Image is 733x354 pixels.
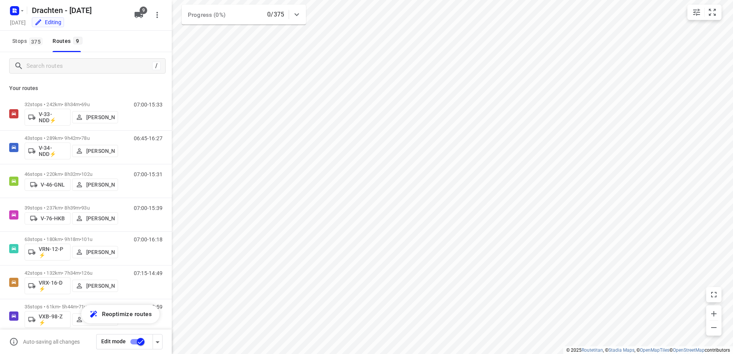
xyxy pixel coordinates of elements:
[134,270,163,276] p: 07:15-14:49
[705,5,720,20] button: Fit zoom
[102,309,152,319] span: Reoptimize routes
[25,102,118,107] p: 32 stops • 242km • 8h34m
[134,102,163,108] p: 07:00-15:33
[41,215,65,221] p: V-76-HKB
[23,339,80,345] p: Auto-saving all changes
[29,4,128,16] h5: Drachten - Wednesday
[134,171,163,177] p: 07:00-15:31
[673,347,705,353] a: OpenStreetMap
[80,135,81,141] span: •
[9,84,163,92] p: Your routes
[39,111,67,123] p: V-33-NDD⚡
[25,171,118,177] p: 46 stops • 220km • 8h32m
[101,338,126,344] span: Edit mode
[131,7,146,23] button: 9
[12,36,45,46] span: Stops
[25,109,71,126] button: V-33-NDD⚡
[39,313,67,326] p: VXB-98-Z ⚡
[608,347,634,353] a: Stadia Maps
[25,270,118,276] p: 42 stops • 132km • 7h34m
[29,38,43,45] span: 375
[41,182,65,188] p: V-46-GNL
[39,246,67,258] p: VRN-12-P ⚡
[582,347,603,353] a: Routetitan
[7,18,29,27] h5: Project date
[26,60,152,72] input: Search routes
[640,347,669,353] a: OpenMapTiles
[81,171,92,177] span: 102u
[152,62,161,70] div: /
[134,236,163,243] p: 07:00-16:18
[86,182,115,188] p: [PERSON_NAME]
[35,18,61,26] div: You are currently in edit mode.
[267,10,284,19] p: 0/375
[53,36,84,46] div: Routes
[72,313,118,326] button: [PERSON_NAME]
[80,236,81,242] span: •
[73,37,82,44] span: 9
[72,212,118,225] button: [PERSON_NAME]
[25,304,118,310] p: 35 stops • 61km • 5h44m
[81,236,92,242] span: 101u
[72,246,118,258] button: [PERSON_NAME]
[81,270,92,276] span: 126u
[72,280,118,292] button: [PERSON_NAME]
[25,212,71,225] button: V-76-HKB
[80,102,81,107] span: •
[80,270,81,276] span: •
[25,236,118,242] p: 63 stops • 180km • 9h18m
[86,283,115,289] p: [PERSON_NAME]
[25,244,71,261] button: VRN-12-P ⚡
[134,135,163,141] p: 06:45-16:27
[25,205,118,211] p: 39 stops • 237km • 8h39m
[81,135,89,141] span: 78u
[81,205,89,211] span: 93u
[134,205,163,211] p: 07:00-15:39
[25,143,71,159] button: V-34-NDD⚡
[182,5,306,25] div: Progress (0%)0/375
[86,114,115,120] p: [PERSON_NAME]
[25,277,71,294] button: VRX-16-D ⚡
[25,179,71,191] button: V-46-GNL
[86,148,115,154] p: [PERSON_NAME]
[80,171,81,177] span: •
[72,111,118,123] button: [PERSON_NAME]
[79,304,87,310] span: 71u
[566,347,730,353] li: © 2025 , © , © © contributors
[80,205,81,211] span: •
[39,145,67,157] p: V-34-NDD⚡
[86,215,115,221] p: [PERSON_NAME]
[134,304,163,310] p: 07:15-12:59
[150,7,165,23] button: More
[77,304,79,310] span: •
[689,5,704,20] button: Map settings
[81,102,89,107] span: 69u
[72,179,118,191] button: [PERSON_NAME]
[687,5,721,20] div: small contained button group
[153,337,162,346] div: Driver app settings
[86,249,115,255] p: [PERSON_NAME]
[39,280,67,292] p: VRX-16-D ⚡
[188,11,225,18] span: Progress (0%)
[140,7,147,14] span: 9
[81,305,159,323] button: Reoptimize routes
[25,135,118,141] p: 43 stops • 289km • 9h42m
[72,145,118,157] button: [PERSON_NAME]
[25,311,71,328] button: VXB-98-Z ⚡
